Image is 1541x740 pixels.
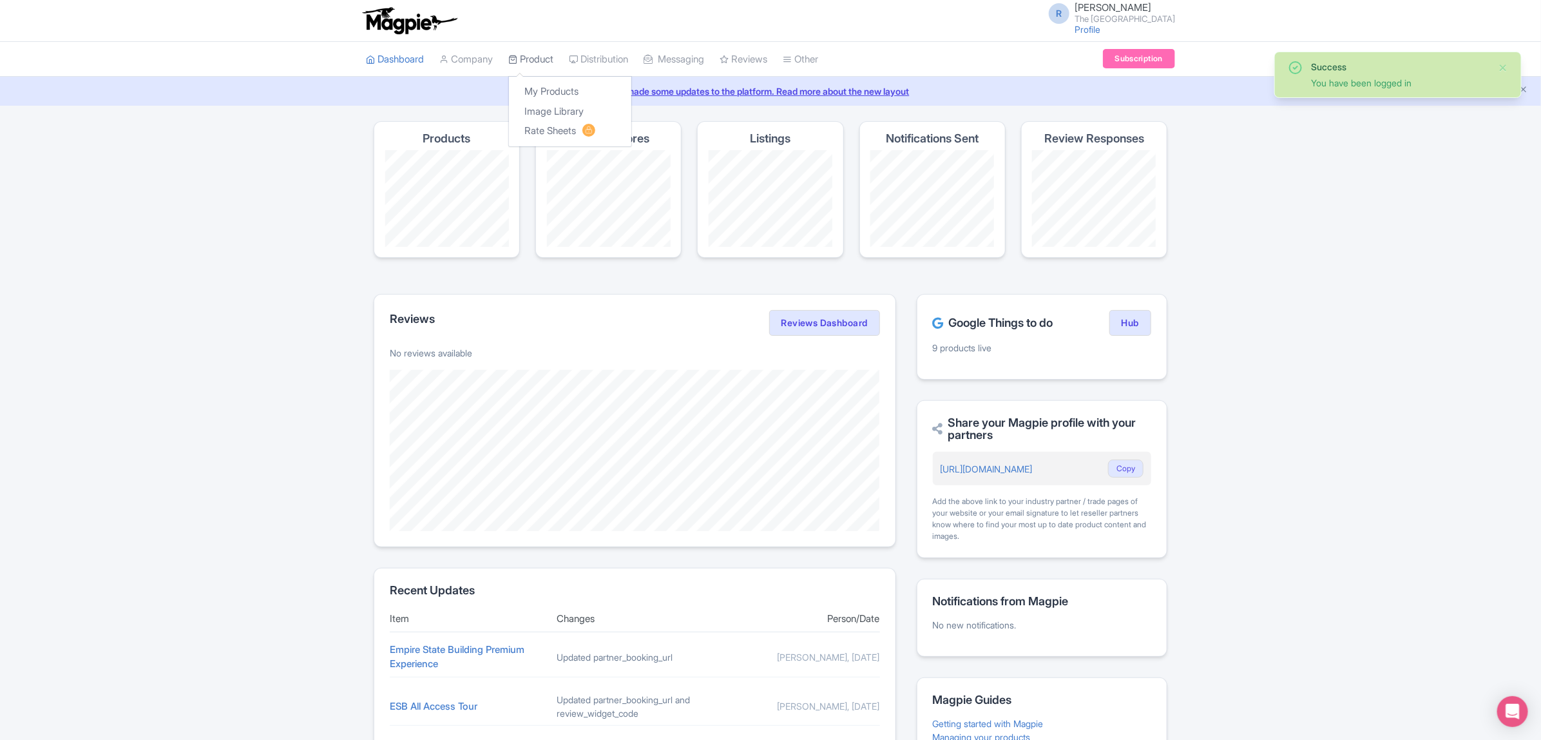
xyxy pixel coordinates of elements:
[509,102,631,122] a: Image Library
[390,643,524,670] a: Empire State Building Premium Experience
[769,310,880,336] a: Reviews Dashboard
[933,416,1151,442] h2: Share your Magpie profile with your partners
[1311,60,1488,73] div: Success
[933,718,1044,729] a: Getting started with Magpie
[933,341,1151,355] p: 9 products live
[1108,460,1144,478] button: Copy
[423,132,471,145] h4: Products
[359,6,459,35] img: logo-ab69f6fb50320c5b225c76a69d11143b.png
[1498,60,1508,75] button: Close
[1049,3,1069,24] span: R
[723,650,880,664] div: [PERSON_NAME], [DATE]
[886,132,979,145] h4: Notifications Sent
[1044,132,1144,145] h4: Review Responses
[723,612,880,627] div: Person/Date
[508,42,553,77] a: Product
[1311,76,1488,90] div: You have been logged in
[1109,310,1151,336] a: Hub
[723,699,880,713] div: [PERSON_NAME], [DATE]
[366,42,424,77] a: Dashboard
[569,42,628,77] a: Distribution
[933,316,1053,329] h2: Google Things to do
[750,132,790,145] h4: Listings
[720,42,767,77] a: Reviews
[933,618,1151,632] p: No new notifications.
[390,313,435,326] h2: Reviews
[1103,49,1175,68] a: Subscription
[390,584,880,597] h2: Recent Updates
[509,82,631,102] a: My Products
[1041,3,1175,23] a: R [PERSON_NAME] The [GEOGRAPHIC_DATA]
[557,693,713,720] div: Updated partner_booking_url and review_widget_code
[1518,83,1528,98] button: Close announcement
[557,650,713,664] div: Updated partner_booking_url
[509,121,631,141] a: Rate Sheets
[8,84,1533,98] a: We made some updates to the platform. Read more about the new layout
[941,463,1033,474] a: [URL][DOMAIN_NAME]
[557,612,713,627] div: Changes
[439,42,493,77] a: Company
[783,42,818,77] a: Other
[933,496,1151,542] div: Add the above link to your industry partner / trade pages of your website or your email signature...
[1075,15,1175,23] small: The [GEOGRAPHIC_DATA]
[933,595,1151,608] h2: Notifications from Magpie
[390,346,880,360] p: No reviews available
[390,700,477,712] a: ESB All Access Tour
[390,612,546,627] div: Item
[1497,696,1528,727] div: Open Intercom Messenger
[1075,24,1100,35] a: Profile
[933,694,1151,706] h2: Magpie Guides
[1075,1,1151,14] span: [PERSON_NAME]
[644,42,704,77] a: Messaging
